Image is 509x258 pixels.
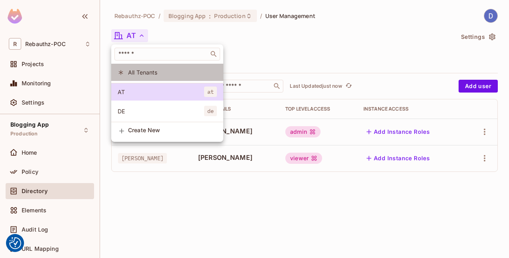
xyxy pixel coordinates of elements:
span: de [204,106,217,116]
span: DE [118,107,204,115]
span: at [204,87,217,97]
div: Show only users with a role in this tenant: AT [111,83,223,101]
span: All Tenants [128,69,217,76]
span: AT [118,88,204,96]
span: Create New [128,127,217,133]
button: Consent Preferences [9,237,21,249]
img: Revisit consent button [9,237,21,249]
div: Show only users with a role in this tenant: DE [111,103,223,120]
